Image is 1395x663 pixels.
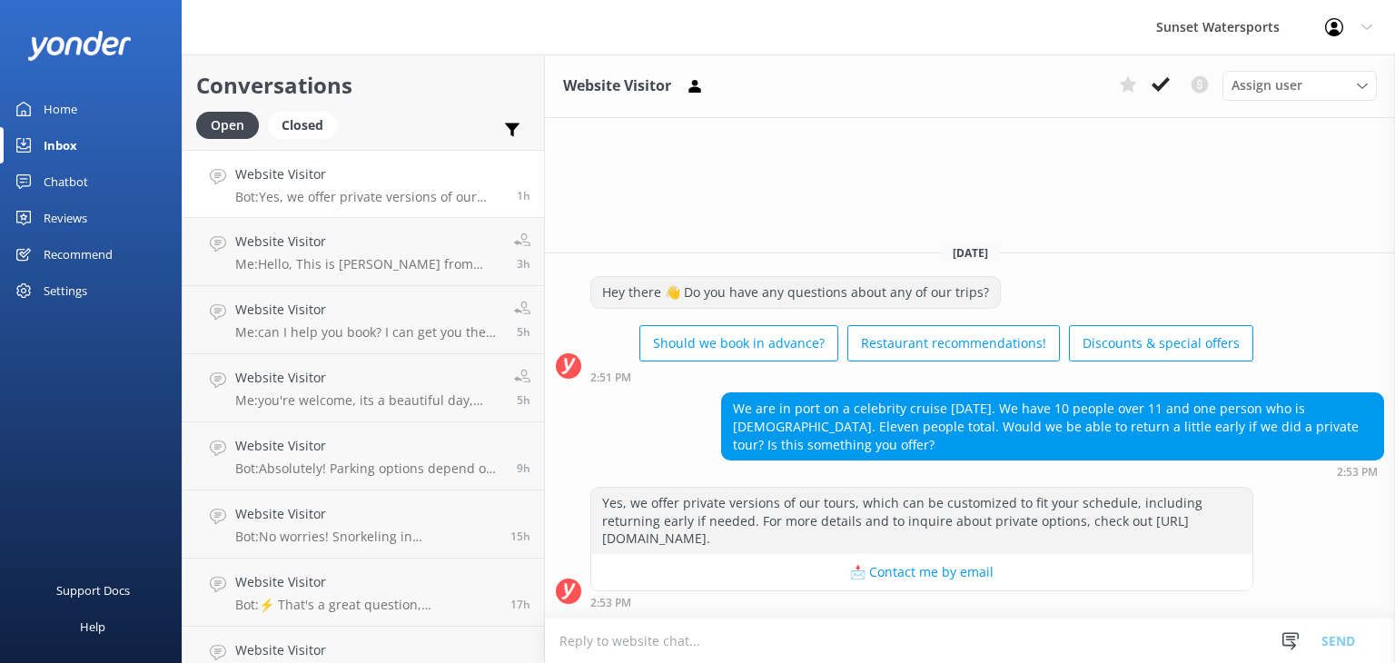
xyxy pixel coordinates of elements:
strong: 2:51 PM [590,372,631,383]
button: Should we book in advance? [639,325,838,361]
span: Sep 21 2025 09:15am (UTC -05:00) America/Cancun [517,392,530,408]
img: yonder-white-logo.png [27,31,132,61]
div: Sep 21 2025 01:53pm (UTC -05:00) America/Cancun [721,465,1384,478]
a: Website VisitorBot:Absolutely! Parking options depend on where your tour departs from. For [STREE... [183,422,544,490]
div: Hey there 👋 Do you have any questions about any of our trips? [591,277,1000,308]
div: Sep 21 2025 01:51pm (UTC -05:00) America/Cancun [590,371,1253,383]
h4: Website Visitor [235,232,500,252]
span: Sep 21 2025 01:53pm (UTC -05:00) America/Cancun [517,188,530,203]
h4: Website Visitor [235,504,497,524]
div: Chatbot [44,163,88,200]
span: Sep 20 2025 11:26pm (UTC -05:00) America/Cancun [510,529,530,544]
h4: Website Visitor [235,640,497,660]
div: Sep 21 2025 01:53pm (UTC -05:00) America/Cancun [590,596,1253,609]
h4: Website Visitor [235,572,497,592]
button: Restaurant recommendations! [847,325,1060,361]
p: Bot: Yes, we offer private versions of our tours, which can be customized to fit your schedule, i... [235,189,503,205]
strong: 2:53 PM [590,598,631,609]
span: [DATE] [942,245,999,261]
div: Help [80,609,105,645]
span: Sep 21 2025 09:35am (UTC -05:00) America/Cancun [517,324,530,340]
span: Sep 21 2025 05:06am (UTC -05:00) America/Cancun [517,460,530,476]
div: We are in port on a celebrity cruise [DATE]. We have 10 people over 11 and one person who is [DEM... [722,393,1383,460]
p: Me: can I help you book? I can get you the best rate... which day are you thinking of going and h... [235,324,500,341]
div: Open [196,112,259,139]
a: Website VisitorMe:can I help you book? I can get you the best rate... which day are you thinking ... [183,286,544,354]
div: Reviews [44,200,87,236]
h2: Conversations [196,68,530,103]
h4: Website Visitor [235,368,500,388]
strong: 2:53 PM [1337,467,1378,478]
p: Me: you're welcome, its a beautiful day, should be nice this evening! [235,392,500,409]
a: Closed [268,114,346,134]
span: Assign user [1232,75,1302,95]
div: Settings [44,272,87,309]
div: Support Docs [56,572,130,609]
p: Bot: No worries! Snorkeling in [GEOGRAPHIC_DATA] is beginner-friendly, and our tours offer snorke... [235,529,497,545]
a: Website VisitorBot:No worries! Snorkeling in [GEOGRAPHIC_DATA] is beginner-friendly, and our tour... [183,490,544,559]
p: Me: Hello, This is [PERSON_NAME] from [GEOGRAPHIC_DATA]. We welcome Anniversaries and Birthdays! ... [235,256,500,272]
h3: Website Visitor [563,74,671,98]
p: Bot: Absolutely! Parking options depend on where your tour departs from. For [STREET_ADDRESS], th... [235,460,503,477]
button: Discounts & special offers [1069,325,1253,361]
div: Closed [268,112,337,139]
button: 📩 Contact me by email [591,554,1252,590]
a: Website VisitorMe:Hello, This is [PERSON_NAME] from [GEOGRAPHIC_DATA]. We welcome Anniversaries a... [183,218,544,286]
h4: Website Visitor [235,436,503,456]
a: Website VisitorBot:Yes, we offer private versions of our tours, which can be customized to fit yo... [183,150,544,218]
span: Sep 21 2025 11:18am (UTC -05:00) America/Cancun [517,256,530,272]
div: Inbox [44,127,77,163]
a: Open [196,114,268,134]
div: Recommend [44,236,113,272]
p: Bot: ⚡ That's a great question, unfortunately I do not know the answer. I'm going to reach out to... [235,597,497,613]
div: Yes, we offer private versions of our tours, which can be customized to fit your schedule, includ... [591,488,1252,554]
h4: Website Visitor [235,300,500,320]
span: Sep 20 2025 09:55pm (UTC -05:00) America/Cancun [510,597,530,612]
div: Assign User [1222,71,1377,100]
a: Website VisitorMe:you're welcome, its a beautiful day, should be nice this evening!5h [183,354,544,422]
h4: Website Visitor [235,164,503,184]
div: Home [44,91,77,127]
a: Website VisitorBot:⚡ That's a great question, unfortunately I do not know the answer. I'm going t... [183,559,544,627]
